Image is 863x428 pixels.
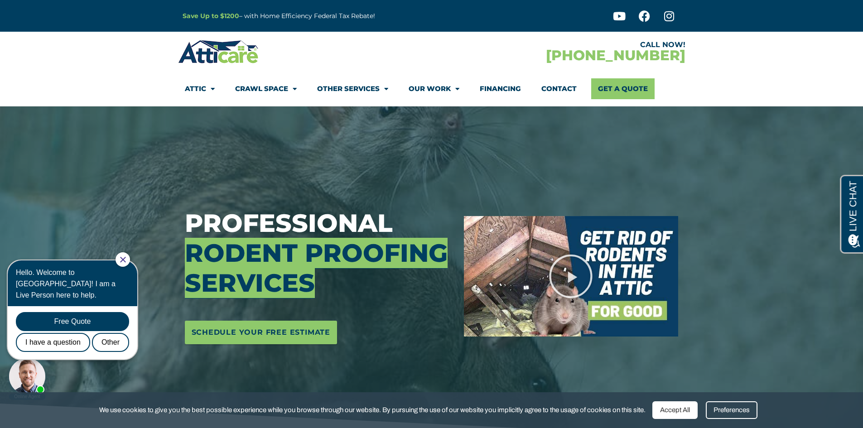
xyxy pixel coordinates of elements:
p: – with Home Efficiency Federal Tax Rebate! [183,11,476,21]
a: Contact [541,78,577,99]
h3: Professional [185,208,450,298]
a: Attic [185,78,215,99]
a: Get A Quote [591,78,655,99]
a: Crawl Space [235,78,297,99]
iframe: Chat Invitation [5,251,149,401]
div: CALL NOW! [432,41,685,48]
span: Opens a chat window [22,7,73,19]
div: Accept All [652,401,698,419]
span: Schedule Your Free Estimate [192,325,331,340]
a: Schedule Your Free Estimate [185,321,337,344]
div: Play Video [548,254,593,299]
a: Other Services [317,78,388,99]
a: Our Work [409,78,459,99]
a: Financing [480,78,521,99]
a: Save Up to $1200 [183,12,239,20]
span: We use cookies to give you the best possible experience while you browse through our website. By ... [99,404,646,416]
span: Rodent Proofing Services [185,238,448,298]
nav: Menu [185,78,679,99]
div: Preferences [706,401,757,419]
